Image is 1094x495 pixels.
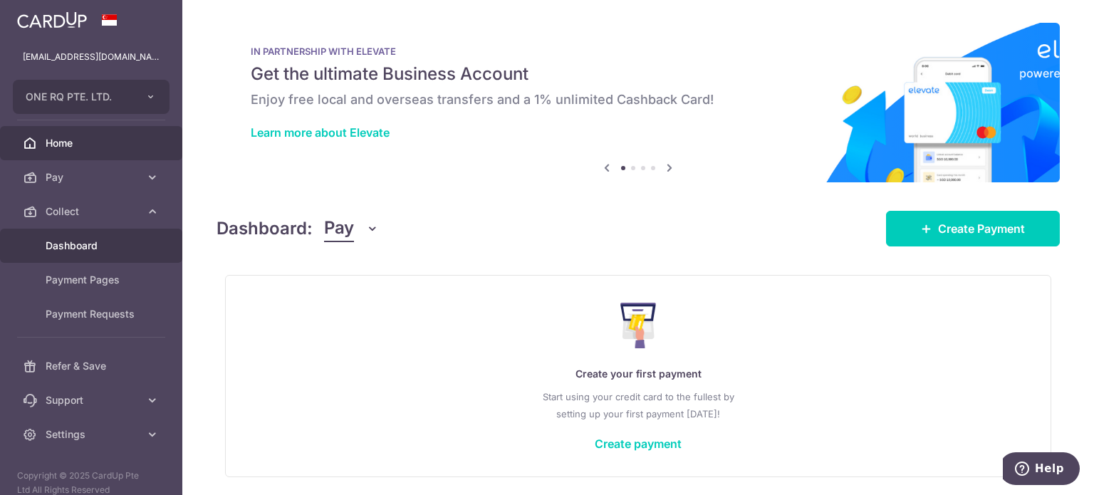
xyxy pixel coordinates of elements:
[13,80,170,114] button: ONE RQ PTE. LTD.
[251,63,1026,85] h5: Get the ultimate Business Account
[46,204,140,219] span: Collect
[886,211,1060,246] a: Create Payment
[46,136,140,150] span: Home
[595,437,682,451] a: Create payment
[254,365,1022,382] p: Create your first payment
[217,23,1060,182] img: Renovation banner
[251,46,1026,57] p: IN PARTNERSHIP WITH ELEVATE
[217,216,313,241] h4: Dashboard:
[251,125,390,140] a: Learn more about Elevate
[254,388,1022,422] p: Start using your credit card to the fullest by setting up your first payment [DATE]!
[46,273,140,287] span: Payment Pages
[324,215,379,242] button: Pay
[324,215,354,242] span: Pay
[938,220,1025,237] span: Create Payment
[46,239,140,253] span: Dashboard
[23,50,160,64] p: [EMAIL_ADDRESS][DOMAIN_NAME]
[46,427,140,442] span: Settings
[46,393,140,407] span: Support
[620,303,657,348] img: Make Payment
[46,307,140,321] span: Payment Requests
[46,359,140,373] span: Refer & Save
[1003,452,1080,488] iframe: Opens a widget where you can find more information
[17,11,87,28] img: CardUp
[46,170,140,184] span: Pay
[26,90,131,104] span: ONE RQ PTE. LTD.
[251,91,1026,108] h6: Enjoy free local and overseas transfers and a 1% unlimited Cashback Card!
